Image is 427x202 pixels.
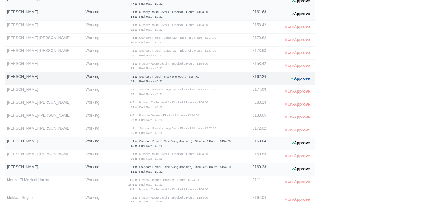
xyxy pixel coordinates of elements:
strong: 0.2 x [130,188,137,191]
td: Working [84,8,104,21]
strong: 1 x [132,165,137,169]
strong: 1 x [132,139,137,143]
strong: 25 x [131,131,137,135]
td: Working [84,176,104,193]
small: Nursery Route Level 4 - Block of 9 Hours - £154.00 [139,101,208,104]
button: Un-Approve [281,35,313,44]
small: Fuel Rate - £0.22 [139,105,163,109]
td: Working [84,150,104,163]
strong: 22 x [131,28,137,31]
button: Un-Approve [281,48,313,57]
strong: 45 x [131,144,137,147]
button: Un-Approve [281,100,313,109]
small: Standard Parcel - Large Van - Block of 9 Hours - £167.00 [139,88,216,91]
td: [PERSON_NAME] [5,137,84,150]
strong: 0.5 x [130,101,137,104]
strong: 1 x [132,196,137,199]
button: Un-Approve [281,61,313,70]
td: [PERSON_NAME] [PERSON_NAME] [5,34,84,47]
strong: 1 x [132,49,137,52]
td: £83.23 [239,98,268,111]
td: [PERSON_NAME] [5,21,84,34]
strong: 29 x [131,157,137,160]
strong: 19 x [131,41,137,44]
td: Working [84,163,104,176]
button: Approve [288,164,314,174]
button: Approve [288,74,314,83]
strong: 47 x [131,2,137,5]
td: [PERSON_NAME] [PERSON_NAME] [5,124,84,137]
iframe: Chat Widget [395,172,427,202]
small: Fuel Rate - £0.22 [139,28,163,31]
strong: 1 x [132,126,137,130]
td: £172.02 [239,124,268,137]
td: [PERSON_NAME]-[PERSON_NAME] [5,111,84,124]
td: [PERSON_NAME] [5,163,84,176]
td: £163.04 [239,137,268,150]
td: £159.83 [239,150,268,163]
button: Un-Approve [281,22,313,32]
strong: 31 x [131,105,137,109]
small: Fuel Rate - £0.22 [139,183,163,186]
strong: 16.5 x [128,183,137,186]
small: Fuel Rate - £0.22 [139,92,163,96]
strong: 1 x [132,75,137,78]
td: Mouad El Mezioui Harzani [5,176,84,193]
td: £158.42 [239,60,268,72]
small: Nursery Route Level 4 - Block of 9 Hours - £154.00 [139,188,208,191]
strong: 1 x [132,10,137,14]
small: Fuel Rate - £0.22 [139,15,163,18]
strong: 33 x [131,54,137,57]
strong: 35 x [131,92,137,96]
td: Working [84,72,104,85]
small: Fuel Rate - £0.22 [139,66,163,70]
td: £111.11 [239,176,268,193]
small: Standard Parcel - Ride Along (Ironhide) - Block of 9 Hours - £154.00 [139,139,231,143]
strong: 31 x [131,170,137,173]
button: Un-Approve [281,177,313,187]
td: Working [84,111,104,124]
td: [PERSON_NAME] [5,60,84,72]
td: Working [84,85,104,98]
small: Fuel Rate - £0.22 [139,118,163,122]
strong: 52 x [131,118,137,122]
td: [PERSON_NAME] [PERSON_NAME] [5,150,84,163]
td: Working [84,34,104,47]
strong: 1 x [132,23,137,26]
small: Standard Parcel - Large Van - Block of 9 Hours - £167.00 [139,126,216,130]
td: £162.24 [239,72,268,85]
small: Nursery Route Level 4 - Block of 9 Hours - £154.00 [139,62,208,65]
strong: 38 x [131,15,137,18]
td: Working [84,21,104,34]
td: £160.23 [239,163,268,176]
strong: 1 x [132,62,137,65]
strong: 22 x [131,66,137,70]
strong: 0.5 x [130,178,137,182]
td: [PERSON_NAME] [5,85,84,98]
td: Working [84,98,104,111]
small: Nursery Route Level 4 - Block of 9 Hours - £154.00 [139,23,208,26]
strong: 0.8 x [130,113,137,117]
td: Working [84,137,104,150]
td: Working [84,60,104,72]
small: Nursery Route Level 1 - Block of 9 Hours - £154.00 [139,196,208,199]
small: Fuel Rate - £0.22 [139,157,163,160]
button: Approve [288,9,314,19]
small: Standard Parcel - Large Van - Block of 9 Hours - £167.00 [139,49,216,52]
strong: 1 x [132,88,137,91]
button: Un-Approve [281,113,313,122]
td: £170.82 [239,34,268,47]
td: Working [84,47,104,60]
td: £173.63 [239,47,268,60]
small: Fuel Rate - £0.22 [139,41,163,44]
td: £133.65 [239,111,268,124]
small: Remote Debrief - Block of 9 Hours - £154.00 [139,178,199,182]
td: £161.63 [239,8,268,21]
button: Un-Approve [281,126,313,135]
button: Un-Approve [281,152,313,161]
small: Standard Parcel - Block of 9 Hours - £154.00 [139,75,200,78]
td: [PERSON_NAME] [PERSON_NAME] [5,47,84,60]
strong: 1 x [132,36,137,39]
small: Nursery Route Level 4 - Block of 9 Hours - £154.00 [139,152,208,156]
